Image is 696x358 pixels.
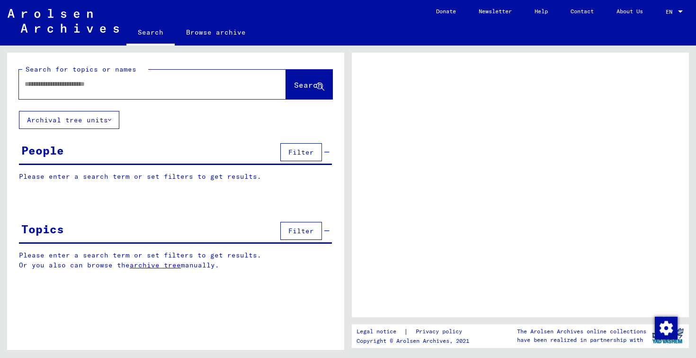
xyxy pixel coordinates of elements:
p: Please enter a search term or set filters to get results. [19,172,332,182]
a: Legal notice [357,327,404,337]
span: Filter [288,227,314,235]
a: Privacy policy [408,327,473,337]
button: Archival tree units [19,111,119,129]
p: have been realized in partnership with [517,336,646,344]
div: Topics [21,220,64,238]
mat-label: Search for topics or names [26,65,136,73]
button: Search [286,70,332,99]
p: The Arolsen Archives online collections [517,327,646,336]
div: | [357,327,473,337]
img: Change consent [655,317,678,340]
div: Change consent [654,316,677,339]
button: Filter [280,222,322,240]
img: Arolsen_neg.svg [8,9,119,33]
p: Please enter a search term or set filters to get results. Or you also can browse the manually. [19,250,332,270]
img: yv_logo.png [650,324,686,348]
a: Browse archive [175,21,257,44]
p: Copyright © Arolsen Archives, 2021 [357,337,473,345]
button: Filter [280,143,322,161]
span: Search [294,80,322,90]
span: EN [666,9,676,15]
a: archive tree [130,261,181,269]
span: Filter [288,148,314,156]
div: People [21,142,64,159]
a: Search [126,21,175,46]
